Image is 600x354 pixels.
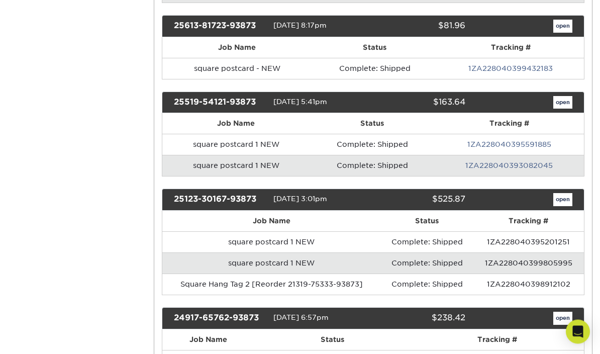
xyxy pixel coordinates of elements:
div: $81.96 [366,20,473,33]
div: $163.64 [366,97,473,110]
div: Open Intercom Messenger [566,320,590,344]
a: open [553,312,572,325]
th: Status [310,114,435,134]
a: 25519-54121-93873 [174,98,256,107]
a: 25123-30167-93873 [174,195,256,204]
a: 1ZA228040399432183 [468,65,553,73]
th: Tracking # [438,38,584,58]
a: open [553,20,572,33]
td: square postcard 1 NEW [162,232,381,253]
a: open [553,97,572,110]
a: 24917-65762-93873 [174,313,259,323]
td: Complete: Shipped [381,232,473,253]
td: square postcard 1 NEW [162,155,310,176]
span: [DATE] 6:57pm [273,314,329,322]
td: Complete: Shipped [381,253,473,274]
td: Complete: Shipped [310,155,435,176]
a: 25613-81723-93873 [174,21,256,31]
div: $525.87 [366,194,473,207]
span: [DATE] 5:41pm [273,98,327,106]
th: Status [254,330,410,350]
td: 1ZA228040395201251 [473,232,584,253]
span: [DATE] 8:17pm [273,22,327,30]
td: square postcard 1 NEW [162,134,310,155]
td: square postcard - NEW [162,58,312,79]
div: $238.42 [366,312,473,325]
td: 1ZA228040398912102 [473,274,584,295]
td: 1ZA228040399805995 [473,253,584,274]
td: square postcard 1 NEW [162,253,381,274]
th: Job Name [162,330,254,350]
th: Tracking # [410,330,584,350]
td: Complete: Shipped [381,274,473,295]
th: Status [312,38,438,58]
th: Job Name [162,211,381,232]
th: Status [381,211,473,232]
th: Job Name [162,114,310,134]
iframe: Google Customer Reviews [3,323,85,350]
a: 1ZA228040393082045 [465,162,553,170]
th: Tracking # [473,211,584,232]
th: Tracking # [435,114,584,134]
a: open [553,194,572,207]
th: Job Name [162,38,312,58]
td: Complete: Shipped [310,134,435,155]
td: Square Hang Tag 2 [Reorder 21319-75333-93873] [162,274,381,295]
span: [DATE] 3:01pm [273,196,327,204]
a: 1ZA228040395591885 [467,141,551,149]
td: Complete: Shipped [312,58,438,79]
